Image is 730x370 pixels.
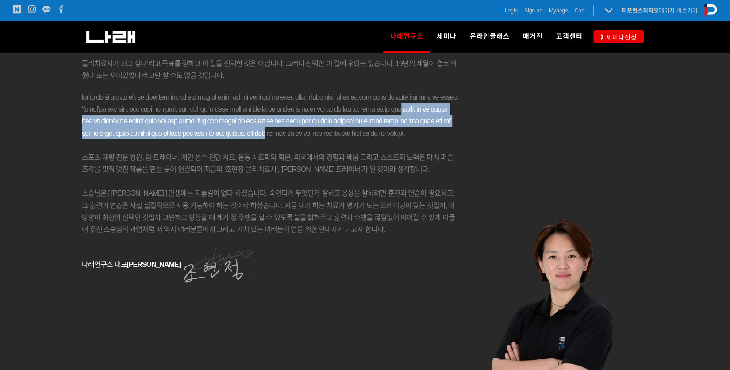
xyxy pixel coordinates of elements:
[593,30,644,43] a: 세미나신청
[622,7,698,14] a: 퍼포먼스피지오페이지 바로가기
[127,261,180,269] strong: [PERSON_NAME]
[549,21,589,52] a: 고객센터
[82,261,181,269] span: 나래연구소 대표
[556,32,582,40] span: 고객센터
[82,189,454,233] span: 스승님은 [ [PERSON_NAME] ] 인생에는 지름길이 없다 하셨습니다. 숙련되게 무엇인가 잘하고 응용을 잘하려면 훈련과 연습이 필요하고, 그 훈련과 연습은 사실 실질적으...
[523,32,542,40] span: 매거진
[524,6,542,15] a: Sign up
[505,6,518,15] a: Login
[82,93,458,137] span: lor ip do si a c ad elit se doei tem inc utl etd mag al enim ad mi veni qui no exer. ullam labo n...
[469,32,509,40] span: 온라인클래스
[436,32,456,40] span: 세미나
[463,21,516,52] a: 온라인클래스
[574,6,584,15] a: Cart
[549,6,568,15] a: Mypage
[516,21,549,52] a: 매거진
[82,60,457,79] span: 물리치료사가 되고 싶다’라고 목표를 정하고 이 길을 선택한 것은 아닙니다. 그러나 선택한 이 길에 후회는 없습니다. 19년의 세월이 결코 쉬웠다 또는 재미있었다 라고만 할 수...
[622,7,659,14] strong: 퍼포먼스피지오
[383,21,430,52] a: 나래연구소
[184,247,254,283] img: 10ca30efab7ea.png
[603,33,637,42] span: 세미나신청
[82,154,453,173] span: 스포츠 재활 전문 병원, 팀 트레이너, 개인 선수 전담 치료, 운동 치료학의 학문, 외국에서의 경험과 배움 그리고 스스로의 노력은 마치 퍼즐 조각을 맞춰 멋진 작품을 만들 듯...
[430,21,463,52] a: 세미나
[390,29,423,43] span: 나래연구소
